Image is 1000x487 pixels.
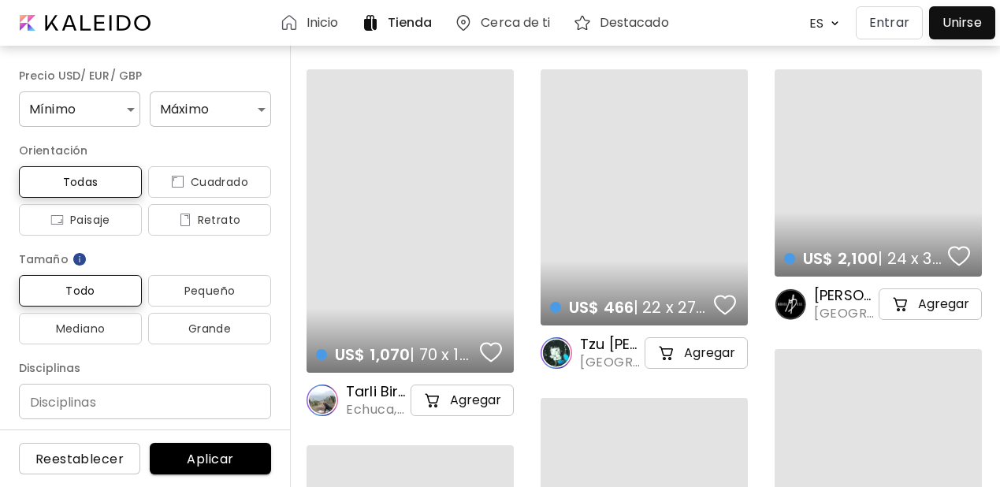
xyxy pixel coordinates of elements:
button: Todas [19,166,142,198]
a: US$ 466| 22 x 27 cmfavorites [541,69,748,325]
span: Todo [32,281,129,300]
h6: Tienda [388,17,433,29]
a: Tienda [361,13,439,32]
button: Pequeño [148,275,271,307]
span: US$ 466 [569,296,634,318]
span: Todas [32,173,129,191]
button: cart-iconAgregar [645,337,748,369]
span: US$ 1,070 [335,344,410,366]
h4: | 70 x 100 cm [316,344,475,365]
a: Entrar [856,6,929,39]
img: cart-icon [423,391,442,410]
h4: | 24 x 36 inch [784,248,943,269]
button: favorites [710,289,740,321]
img: icon [50,214,64,226]
span: Pequeño [161,281,258,300]
button: Entrar [856,6,923,39]
h6: Tamaño [19,250,271,269]
div: Mínimo [19,91,140,127]
span: Aplicar [162,451,258,467]
a: Unirse [929,6,995,39]
h5: Agregar [684,345,735,361]
img: icon [179,214,191,226]
button: iconCuadrado [148,166,271,198]
button: Grande [148,313,271,344]
img: info [72,251,87,267]
a: Cerca de ti [454,13,556,32]
span: Grande [161,319,258,338]
img: cart-icon [657,344,676,362]
a: US$ 2,100| 24 x 36 inchfavorites [775,69,982,277]
img: cart-icon [891,295,910,314]
button: Mediano [19,313,142,344]
img: arrow down [827,16,843,31]
span: Echuca, [GEOGRAPHIC_DATA] [346,401,407,418]
button: Aplicar [150,443,271,474]
a: Tzu [PERSON_NAME] [PERSON_NAME][GEOGRAPHIC_DATA], [GEOGRAPHIC_DATA]cart-iconAgregar [541,335,748,371]
h6: Disciplinas [19,359,271,377]
h4: | 22 x 27 cm [550,297,709,318]
h6: Cerca de ti [481,17,550,29]
h6: Inicio [307,17,339,29]
button: cart-iconAgregar [411,385,514,416]
a: US$ 1,070| 70 x 100 cmfavorites [307,69,514,373]
h6: Tzu [PERSON_NAME] [PERSON_NAME] [580,335,641,354]
button: favorites [476,336,506,368]
h6: Destacado [600,17,669,29]
a: Destacado [573,13,675,32]
p: Entrar [869,13,909,32]
button: cart-iconAgregar [879,288,982,320]
img: icon [171,176,184,188]
button: iconPaisaje [19,204,142,236]
h5: Agregar [450,392,501,408]
a: [PERSON_NAME] Art[GEOGRAPHIC_DATA], [GEOGRAPHIC_DATA]cart-iconAgregar [775,286,982,322]
button: favorites [944,240,974,272]
button: iconRetrato [148,204,271,236]
div: Máximo [150,91,271,127]
div: ES [801,9,827,37]
h5: Agregar [918,296,969,312]
h6: [PERSON_NAME] Art [814,286,875,305]
span: Retrato [161,210,258,229]
h6: Orientación [19,141,271,160]
a: Inicio [280,13,345,32]
h6: Tarli Bird [346,382,407,401]
span: [GEOGRAPHIC_DATA], [GEOGRAPHIC_DATA] [580,354,641,371]
span: Reestablecer [32,451,128,467]
span: [GEOGRAPHIC_DATA], [GEOGRAPHIC_DATA] [814,305,875,322]
button: Todo [19,275,142,307]
span: Cuadrado [161,173,258,191]
button: Reestablecer [19,443,140,474]
span: Mediano [32,319,129,338]
span: Paisaje [32,210,129,229]
h6: Precio USD/ EUR/ GBP [19,66,271,85]
span: US$ 2,100 [803,247,878,270]
a: Tarli BirdEchuca, [GEOGRAPHIC_DATA]cart-iconAgregar [307,382,514,418]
